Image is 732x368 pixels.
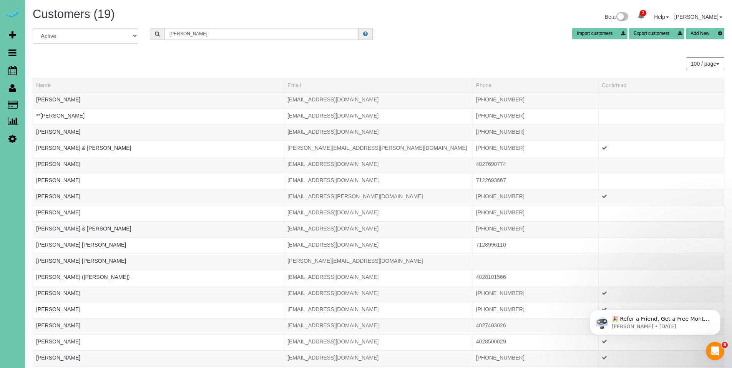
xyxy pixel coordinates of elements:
[33,78,284,92] th: Name
[36,177,80,183] a: [PERSON_NAME]
[36,355,80,361] a: [PERSON_NAME]
[473,237,598,254] td: Phone
[598,189,724,205] td: Confirmed
[686,57,724,70] button: 100 / page
[36,232,281,234] div: Tags
[473,92,598,108] td: Phone
[473,141,598,157] td: Phone
[473,189,598,205] td: Phone
[598,205,724,221] td: Confirmed
[284,108,473,124] td: Email
[284,157,473,173] td: Email
[284,141,473,157] td: Email
[284,221,473,237] td: Email
[33,157,284,173] td: Name
[33,286,284,302] td: Name
[164,28,359,40] input: Search customers ...
[36,184,281,186] div: Tags
[33,350,284,366] td: Name
[284,334,473,350] td: Email
[36,242,126,248] a: [PERSON_NAME] [PERSON_NAME]
[284,205,473,221] td: Email
[284,237,473,254] td: Email
[284,286,473,302] td: Email
[36,258,126,264] a: [PERSON_NAME] [PERSON_NAME]
[33,237,284,254] td: Name
[36,216,281,218] div: Tags
[473,108,598,124] td: Phone
[473,157,598,173] td: Phone
[605,14,629,20] a: Beta
[36,313,281,315] div: Tags
[33,270,284,286] td: Name
[36,345,281,347] div: Tags
[473,350,598,366] td: Phone
[686,57,724,70] nav: Pagination navigation
[598,108,724,124] td: Confirmed
[598,350,724,366] td: Confirmed
[284,302,473,318] td: Email
[36,103,281,105] div: Tags
[284,78,473,92] th: Email
[36,265,281,267] div: Tags
[36,281,281,283] div: Tags
[473,254,598,270] td: Phone
[36,136,281,138] div: Tags
[473,78,598,92] th: Phone
[722,342,728,348] span: 8
[33,124,284,141] td: Name
[473,221,598,237] td: Phone
[473,173,598,189] td: Phone
[598,237,724,254] td: Confirmed
[36,119,281,121] div: Tags
[284,350,473,366] td: Email
[284,92,473,108] td: Email
[36,290,80,296] a: [PERSON_NAME]
[36,96,80,103] a: [PERSON_NAME]
[33,92,284,108] td: Name
[284,173,473,189] td: Email
[598,254,724,270] td: Confirmed
[473,286,598,302] td: Phone
[36,249,281,250] div: Tags
[36,361,281,363] div: Tags
[674,14,722,20] a: [PERSON_NAME]
[36,193,80,199] a: [PERSON_NAME]
[36,338,80,345] a: [PERSON_NAME]
[33,141,284,157] td: Name
[473,270,598,286] td: Phone
[33,302,284,318] td: Name
[598,141,724,157] td: Confirmed
[616,12,628,22] img: New interface
[629,28,684,39] button: Export customers
[33,221,284,237] td: Name
[284,189,473,205] td: Email
[654,14,669,20] a: Help
[5,8,20,18] img: Automaid Logo
[33,205,284,221] td: Name
[33,173,284,189] td: Name
[598,78,724,92] th: Confirmed
[284,318,473,334] td: Email
[686,28,724,39] button: Add New
[572,28,627,39] button: Import customers
[33,7,115,21] span: Customers (19)
[33,108,284,124] td: Name
[598,173,724,189] td: Confirmed
[36,145,131,151] a: [PERSON_NAME] & [PERSON_NAME]
[598,286,724,302] td: Confirmed
[473,334,598,350] td: Phone
[36,129,80,135] a: [PERSON_NAME]
[36,200,281,202] div: Tags
[634,8,649,25] a: 2
[706,342,724,360] iframe: Intercom live chat
[36,225,131,232] a: [PERSON_NAME] & [PERSON_NAME]
[36,161,80,167] a: [PERSON_NAME]
[598,92,724,108] td: Confirmed
[284,124,473,141] td: Email
[36,209,80,215] a: [PERSON_NAME]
